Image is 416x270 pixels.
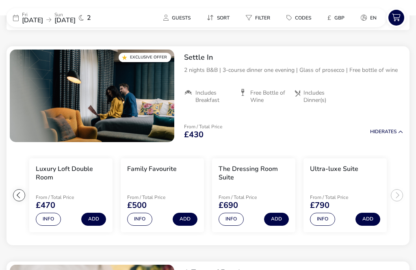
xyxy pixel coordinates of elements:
[184,53,403,62] h2: Settle In
[239,12,277,24] button: Filter
[22,12,43,17] p: Fri
[178,46,409,110] div: Settle In2 nights B&B | 3-course dinner one evening | Glass of prosecco | Free bottle of wineIncl...
[310,213,335,226] button: Info
[250,89,287,104] span: Free Bottle of Wine
[321,12,354,24] naf-pibe-menu-bar-item: £GBP
[25,155,117,235] swiper-slide: 2 / 5
[264,213,289,226] button: Add
[310,201,329,210] span: £790
[354,12,386,24] naf-pibe-menu-bar-item: en
[127,201,147,210] span: £500
[200,12,239,24] naf-pibe-menu-bar-item: Sort
[239,12,280,24] naf-pibe-menu-bar-item: Filter
[184,131,204,139] span: £430
[354,12,383,24] button: en
[117,155,208,235] swiper-slide: 3 / 5
[54,16,76,25] span: [DATE]
[255,15,270,21] span: Filter
[127,165,177,173] h3: Family Favourite
[219,201,238,210] span: £690
[54,12,76,17] p: Sun
[280,12,321,24] naf-pibe-menu-bar-item: Codes
[219,213,244,226] button: Info
[295,15,311,21] span: Codes
[22,16,43,25] span: [DATE]
[157,12,197,24] button: Guests
[370,15,377,21] span: en
[310,195,368,200] p: From / Total Price
[200,12,236,24] button: Sort
[184,66,403,74] p: 2 nights B&B | 3-course dinner one evening | Glass of prosecco | Free bottle of wine
[6,8,128,27] div: Fri[DATE]Sun[DATE]2
[184,124,222,129] p: From / Total Price
[370,128,381,135] span: Hide
[36,201,55,210] span: £470
[127,195,185,200] p: From / Total Price
[219,195,276,200] p: From / Total Price
[81,213,106,226] button: Add
[119,53,171,62] div: Exclusive Offer
[36,165,106,182] h3: Luxury Loft Double Room
[195,89,232,104] span: Includes Breakfast
[10,50,174,142] swiper-slide: 1 / 1
[355,213,380,226] button: Add
[303,89,342,104] span: Includes Dinner(s)
[208,155,299,235] swiper-slide: 4 / 5
[370,129,403,134] button: HideRates
[334,15,344,21] span: GBP
[127,213,152,226] button: Info
[310,165,358,173] h3: Ultra-luxe Suite
[299,155,391,235] swiper-slide: 5 / 5
[36,195,93,200] p: From / Total Price
[172,15,191,21] span: Guests
[321,12,351,24] button: £GBP
[157,12,200,24] naf-pibe-menu-bar-item: Guests
[87,15,91,21] span: 2
[36,213,61,226] button: Info
[219,165,289,182] h3: The Dressing Room Suite
[280,12,318,24] button: Codes
[173,213,197,226] button: Add
[327,14,331,22] i: £
[217,15,230,21] span: Sort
